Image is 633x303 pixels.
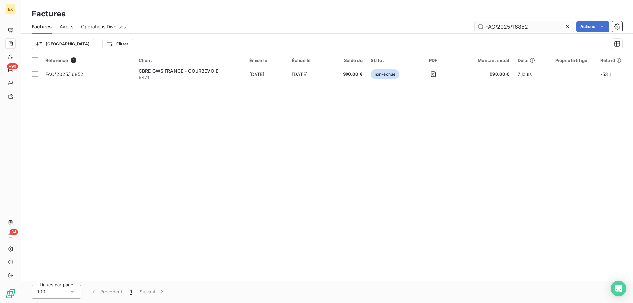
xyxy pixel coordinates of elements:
[457,71,509,77] span: 990,00 €
[139,74,241,81] span: 8471
[5,288,16,299] img: Logo LeanPay
[60,23,73,30] span: Avoirs
[71,57,76,63] span: 1
[600,71,611,77] span: -53 j
[514,66,546,82] td: 7 jours
[45,71,83,77] span: FAC/2025/16852
[102,39,133,49] button: Filtrer
[288,66,332,82] td: [DATE]
[475,21,574,32] input: Rechercher
[5,4,16,15] div: EX
[32,23,52,30] span: Factures
[10,229,18,235] span: 34
[86,285,126,299] button: Précédent
[245,66,288,82] td: [DATE]
[600,58,629,63] div: Retard
[570,71,572,77] span: _
[126,285,136,299] button: 1
[335,58,362,63] div: Solde dû
[45,58,68,63] span: Référence
[136,285,169,299] button: Suivant
[576,21,609,32] button: Actions
[81,23,126,30] span: Opérations Diverses
[32,8,66,20] h3: Factures
[7,63,18,69] span: +99
[550,58,592,63] div: Propriété litige
[371,58,409,63] div: Statut
[37,288,45,295] span: 100
[518,58,542,63] div: Délai
[32,39,94,49] button: [GEOGRAPHIC_DATA]
[335,71,362,77] span: 990,00 €
[611,281,626,296] div: Open Intercom Messenger
[457,58,509,63] div: Montant initial
[249,58,284,63] div: Émise le
[292,58,328,63] div: Échue le
[139,58,241,63] div: Client
[130,288,132,295] span: 1
[139,68,218,74] span: CBRE GWS FRANCE - COURBEVOIE
[417,58,449,63] div: PDF
[371,69,399,79] span: non-échue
